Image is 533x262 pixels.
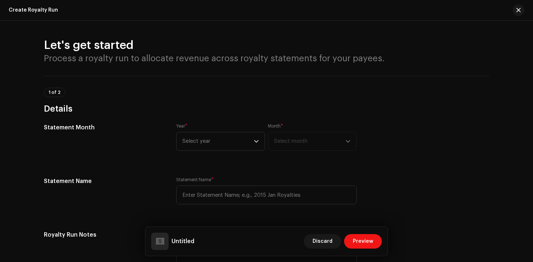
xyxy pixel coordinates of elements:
div: dropdown trigger [254,132,259,150]
h2: Let's get started [44,38,489,53]
label: Statement Name [176,177,214,183]
span: Discard [313,234,332,249]
h5: Statement Month [44,123,165,132]
button: Preview [344,234,382,249]
input: Enter Statement Name; e.g., 2015 Jan Royalties [176,186,357,204]
label: Month [268,123,283,129]
span: Select year [182,132,254,150]
span: Preview [353,234,373,249]
h3: Details [44,103,489,115]
h5: Statement Name [44,177,165,186]
button: Discard [304,234,341,249]
h5: Royalty Run Notes [44,230,165,239]
label: Year [176,123,187,129]
h5: Untitled [172,237,194,246]
span: Process a royalty run to allocate revenue across royalty statements for your payees. [44,54,385,63]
